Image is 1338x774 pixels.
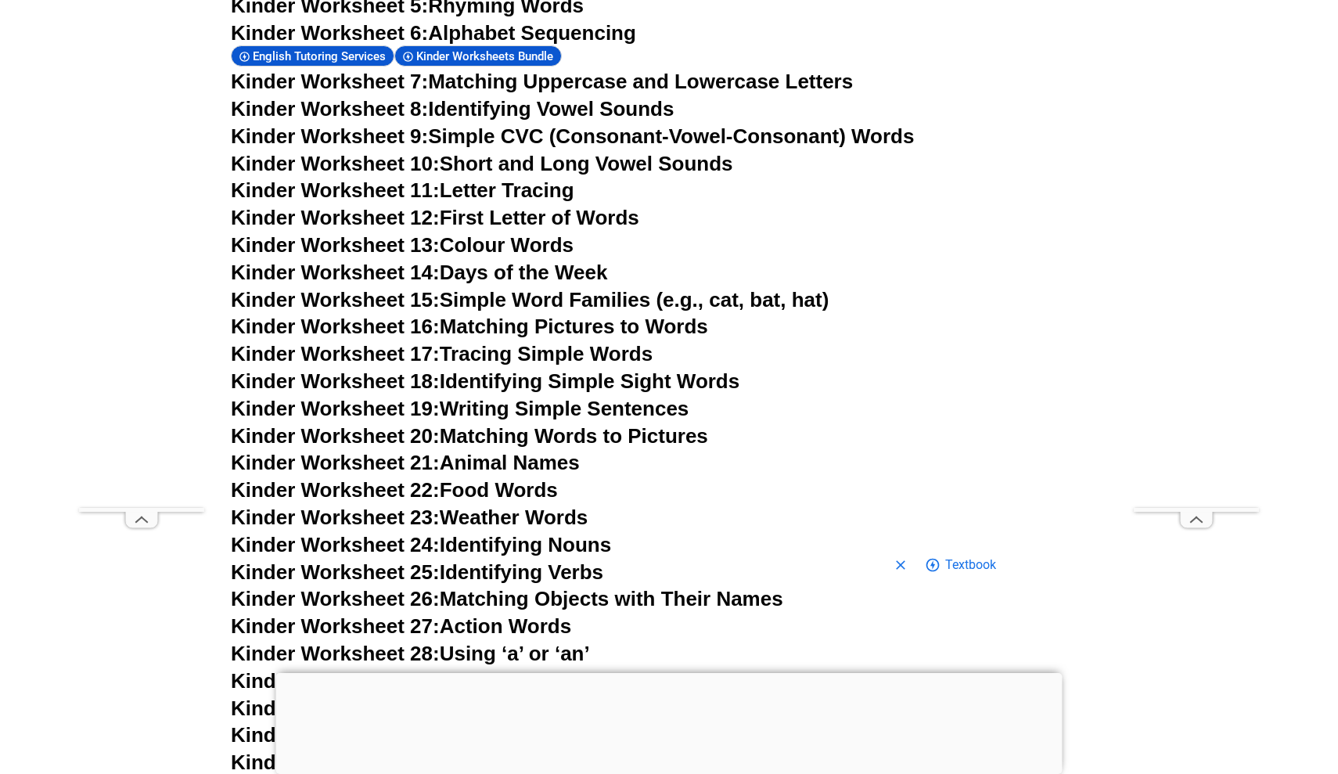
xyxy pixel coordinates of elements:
[231,451,440,474] span: Kinder Worksheet 21:
[231,97,674,121] a: Kinder Worksheet 8:Identifying Vowel Sounds
[231,70,428,93] span: Kinder Worksheet 7:
[231,152,733,175] a: Kinder Worksheet 10:Short and Long Vowel Sounds
[231,451,580,474] a: Kinder Worksheet 21:Animal Names
[231,560,603,584] a: Kinder Worksheet 25:Identifying Verbs
[231,369,739,393] a: Kinder Worksheet 18:Identifying Simple Sight Words
[231,723,734,747] a: Kinder Worksheet 31:Describing Words (Adjectives)
[945,548,996,579] span: Go to shopping options for Textbook
[231,669,440,693] span: Kinder Worksheet 29:
[231,697,440,720] span: Kinder Worksheet 30:
[231,587,440,610] span: Kinder Worksheet 26:
[231,288,829,311] a: Kinder Worksheet 15:Simple Word Families (e.g., cat, bat, hat)
[253,49,390,63] span: English Tutoring Services
[231,288,440,311] span: Kinder Worksheet 15:
[231,697,596,720] a: Kinder Worksheet 30:Opposite Words
[231,342,653,365] a: Kinder Worksheet 17:Tracing Simple Words
[231,124,914,148] a: Kinder Worksheet 9:Simple CVC (Consonant-Vowel-Consonant) Words
[231,152,440,175] span: Kinder Worksheet 10:
[416,49,558,63] span: Kinder Worksheets Bundle
[231,723,440,747] span: Kinder Worksheet 31:
[394,45,562,67] div: Kinder Worksheets Bundle
[231,315,708,338] a: Kinder Worksheet 16:Matching Pictures to Words
[79,38,204,508] iframe: Advertisement
[231,261,440,284] span: Kinder Worksheet 14:
[231,233,440,257] span: Kinder Worksheet 13:
[231,397,440,420] span: Kinder Worksheet 19:
[231,751,440,774] span: Kinder Worksheet 32:
[231,178,574,202] a: Kinder Worksheet 11:Letter Tracing
[231,70,853,93] a: Kinder Worksheet 7:Matching Uppercase and Lowercase Letters
[231,751,698,774] a: Kinder Worksheet 32:Numbers and Words (1-10)
[231,124,428,148] span: Kinder Worksheet 9:
[231,397,689,420] a: Kinder Worksheet 19:Writing Simple Sentences
[231,587,783,610] a: Kinder Worksheet 26:Matching Objects with Their Names
[231,97,428,121] span: Kinder Worksheet 8:
[231,506,440,529] span: Kinder Worksheet 23:
[276,673,1063,770] iframe: Advertisement
[231,261,607,284] a: Kinder Worksheet 14:Days of the Week
[231,669,776,693] a: Kinder Worksheet 29:Simple Prepositions (in, on, under)
[231,206,440,229] span: Kinder Worksheet 12:
[231,206,639,229] a: Kinder Worksheet 12:First Letter of Words
[231,45,394,67] div: English Tutoring Services
[231,478,558,502] a: Kinder Worksheet 22:Food Words
[231,642,590,665] a: Kinder Worksheet 28:Using ‘a’ or ‘an’
[231,369,440,393] span: Kinder Worksheet 18:
[231,560,440,584] span: Kinder Worksheet 25:
[231,178,440,202] span: Kinder Worksheet 11:
[1070,597,1338,774] iframe: Chat Widget
[231,642,440,665] span: Kinder Worksheet 28:
[231,506,588,529] a: Kinder Worksheet 23:Weather Words
[231,424,440,448] span: Kinder Worksheet 20:
[231,21,428,45] span: Kinder Worksheet 6:
[231,533,440,556] span: Kinder Worksheet 24:
[231,342,440,365] span: Kinder Worksheet 17:
[231,315,440,338] span: Kinder Worksheet 16:
[231,233,574,257] a: Kinder Worksheet 13:Colour Words
[893,557,908,573] svg: Close shopping anchor
[231,614,440,638] span: Kinder Worksheet 27:
[231,424,708,448] a: Kinder Worksheet 20:Matching Words to Pictures
[231,614,571,638] a: Kinder Worksheet 27:Action Words
[231,21,636,45] a: Kinder Worksheet 6:Alphabet Sequencing
[231,533,611,556] a: Kinder Worksheet 24:Identifying Nouns
[1134,38,1259,508] iframe: Advertisement
[231,478,440,502] span: Kinder Worksheet 22:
